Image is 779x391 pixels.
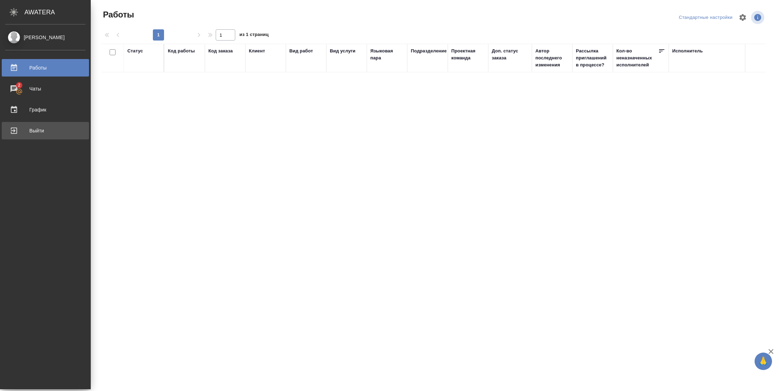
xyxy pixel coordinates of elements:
span: 2 [14,82,24,89]
div: AWATERA [24,5,91,19]
span: Работы [101,9,134,20]
div: Код заказа [208,48,233,55]
a: 2Чаты [2,80,89,97]
span: Настроить таблицу [734,9,751,26]
div: Автор последнего изменения [535,48,569,68]
div: Проектная команда [451,48,485,61]
div: Работы [5,63,86,73]
div: Исполнитель [672,48,703,55]
div: Языковая пара [370,48,404,61]
div: Доп. статус заказа [492,48,528,61]
a: Выйти [2,122,89,139]
a: График [2,101,89,118]
span: 🙏 [757,354,769,369]
div: split button [677,12,734,23]
span: из 1 страниц [239,30,269,41]
div: График [5,104,86,115]
div: [PERSON_NAME] [5,34,86,41]
div: Подразделение [411,48,447,55]
div: Выйти [5,125,86,136]
div: Код работы [168,48,195,55]
div: Клиент [249,48,265,55]
div: Рассылка приглашений в процессе? [576,48,609,68]
div: Вид работ [289,48,313,55]
span: Посмотреть информацию [751,11,766,24]
a: Работы [2,59,89,77]
div: Кол-во неназначенных исполнителей [616,48,658,68]
div: Чаты [5,84,86,94]
div: Вид услуги [330,48,356,55]
button: 🙏 [755,353,772,370]
div: Статус [127,48,143,55]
